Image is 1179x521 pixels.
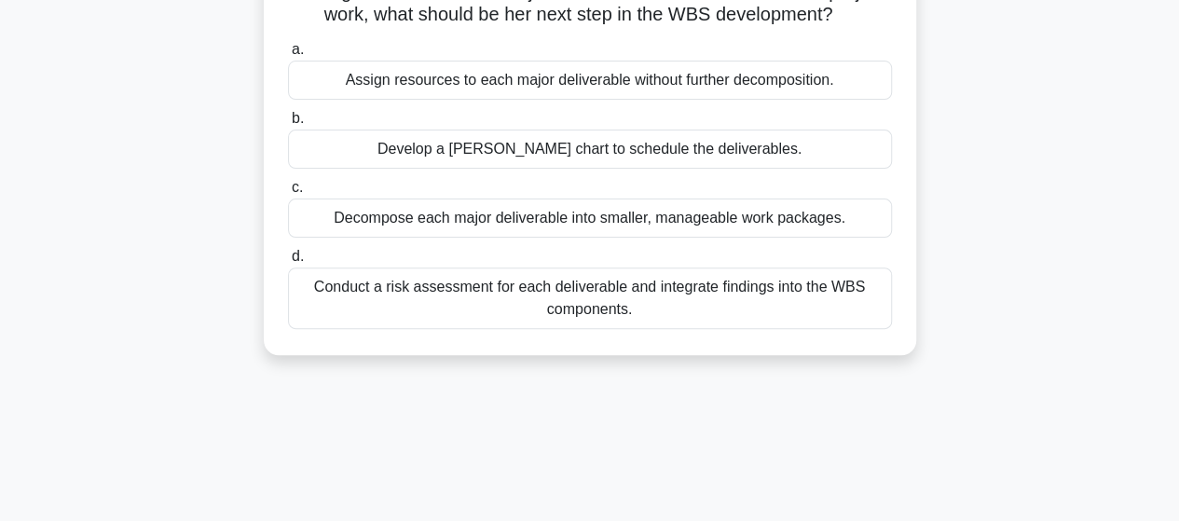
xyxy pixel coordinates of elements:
[292,41,304,57] span: a.
[292,248,304,264] span: d.
[288,130,892,169] div: Develop a [PERSON_NAME] chart to schedule the deliverables.
[288,267,892,329] div: Conduct a risk assessment for each deliverable and integrate findings into the WBS components.
[292,110,304,126] span: b.
[288,199,892,238] div: Decompose each major deliverable into smaller, manageable work packages.
[292,179,303,195] span: c.
[288,61,892,100] div: Assign resources to each major deliverable without further decomposition.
